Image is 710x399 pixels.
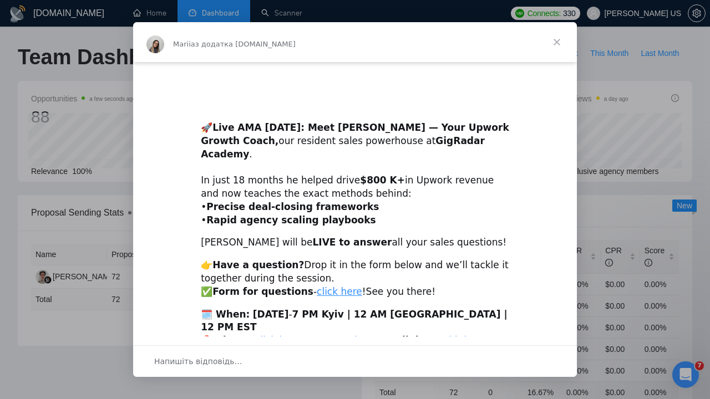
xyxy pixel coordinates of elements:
[254,335,367,346] a: Click here to access the
[537,22,577,62] span: Закрити
[212,335,251,346] b: Where:
[133,345,577,377] div: Відкрити бесіду й відповісти
[195,40,296,48] span: з додатка [DOMAIN_NAME]
[317,286,362,297] a: click here
[201,309,507,333] b: 7 PM Kyiv | 12 AM [GEOGRAPHIC_DATA] | 12 PM EST
[369,335,440,346] b: Zoom link, or
[201,259,304,270] b: 👉Have a question?
[146,35,164,53] img: Profile image for Mariia
[154,354,242,369] span: Напишіть відповідь…
[253,309,289,320] b: [DATE]
[313,237,392,248] b: LIVE to answer
[201,308,509,361] div: - 📍
[360,175,405,186] b: $800 K+
[201,236,509,249] div: [PERSON_NAME] will be all your sales questions!
[201,259,509,298] div: Drop it in the form below and we’ll tackle it together during the session. ✅ - !See you there!
[201,108,509,227] div: 🚀 our resident sales powerhouse at . In just 18 months he helped drive in Upwork revenue and now ...
[201,309,250,320] b: 🗓️ When:
[201,135,485,160] b: GigRadar Academy
[206,214,376,226] b: Rapid agency scaling playbooks
[173,40,195,48] span: Mariia
[206,201,379,212] b: Precise deal-closing frameworks
[212,286,313,297] b: Form for questions
[201,335,506,359] a: add the event to your calendar here
[201,122,509,146] b: Live AMA [DATE]: Meet [PERSON_NAME] — Your Upwork Growth Coach,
